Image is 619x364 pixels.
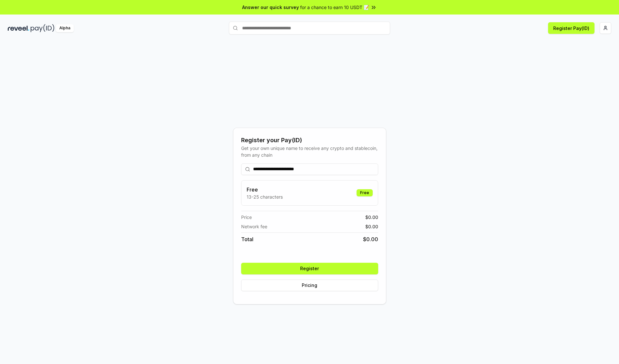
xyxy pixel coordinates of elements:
[363,235,378,243] span: $ 0.00
[300,4,369,11] span: for a chance to earn 10 USDT 📝
[241,263,378,274] button: Register
[8,24,29,32] img: reveel_dark
[241,235,253,243] span: Total
[365,223,378,230] span: $ 0.00
[241,136,378,145] div: Register your Pay(ID)
[242,4,299,11] span: Answer our quick survey
[241,214,252,221] span: Price
[365,214,378,221] span: $ 0.00
[247,193,283,200] p: 13-25 characters
[241,280,378,291] button: Pricing
[56,24,74,32] div: Alpha
[31,24,54,32] img: pay_id
[247,186,283,193] h3: Free
[241,223,267,230] span: Network fee
[241,145,378,158] div: Get your own unique name to receive any crypto and stablecoin, from any chain
[548,22,594,34] button: Register Pay(ID)
[357,189,373,196] div: Free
